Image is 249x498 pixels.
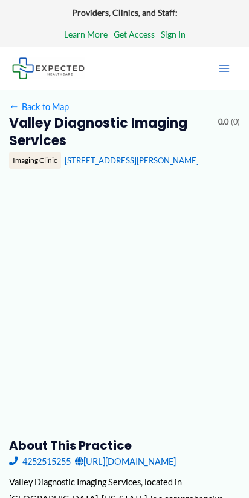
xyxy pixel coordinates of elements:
[114,27,155,42] a: Get Access
[9,437,241,453] h3: About this practice
[65,156,199,165] a: [STREET_ADDRESS][PERSON_NAME]
[64,27,108,42] a: Learn More
[9,453,71,470] a: 4252515255
[72,7,178,18] strong: Providers, Clinics, and Staff:
[212,56,237,81] button: Main menu toggle
[12,57,85,79] img: Expected Healthcare Logo - side, dark font, small
[231,115,240,129] span: (0)
[161,27,186,42] a: Sign In
[75,453,176,470] a: [URL][DOMAIN_NAME]
[9,115,210,149] h2: Valley Diagnostic Imaging Services
[9,152,61,169] div: Imaging Clinic
[9,99,69,115] a: ←Back to Map
[9,101,20,112] span: ←
[218,115,228,129] span: 0.0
